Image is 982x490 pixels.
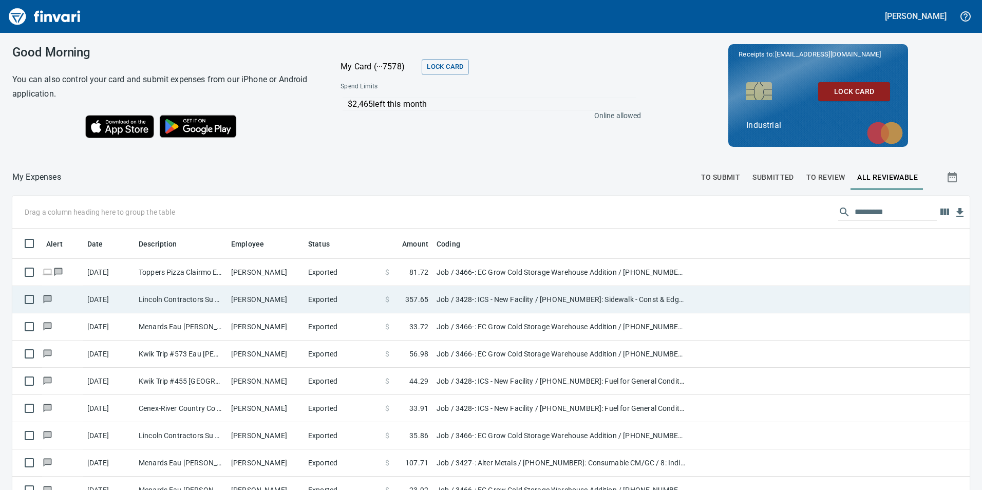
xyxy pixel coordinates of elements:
td: [PERSON_NAME] [227,422,304,449]
span: Has messages [53,269,64,275]
td: Job / 3427-: Alter Metals / [PHONE_NUMBER]: Consumable CM/GC / 8: Indirects [432,449,689,477]
td: Cenex-River Country Co [GEOGRAPHIC_DATA] [GEOGRAPHIC_DATA] [135,395,227,422]
span: Spend Limits [341,82,508,92]
span: All Reviewable [857,171,918,184]
td: Exported [304,368,381,395]
span: Description [139,238,191,250]
td: Job / 3428-: ICS - New Facility / [PHONE_NUMBER]: Sidewalk - Const & Edge Forming / 2: Material [432,286,689,313]
td: [PERSON_NAME] [227,449,304,477]
td: [DATE] [83,449,135,477]
td: [DATE] [83,286,135,313]
span: Employee [231,238,277,250]
img: Get it on Google Play [154,109,242,143]
p: $2,465 left this month [348,98,636,110]
span: Coding [437,238,460,250]
span: 357.65 [405,294,428,305]
p: My Card (···7578) [341,61,418,73]
span: $ [385,376,389,386]
h5: [PERSON_NAME] [885,11,947,22]
td: [DATE] [83,341,135,368]
td: Exported [304,286,381,313]
button: Choose columns to display [937,204,952,220]
span: 33.72 [409,322,428,332]
span: Has messages [42,432,53,439]
td: Job / 3466-: EC Grow Cold Storage Warehouse Addition / [PHONE_NUMBER]: Consumable CM/GC / 8: Indi... [432,422,689,449]
span: Has messages [42,323,53,330]
td: Kwik Trip #573 Eau [PERSON_NAME] [135,341,227,368]
span: $ [385,458,389,468]
p: Online allowed [332,110,641,121]
td: Menards Eau [PERSON_NAME] [PERSON_NAME] Eau [PERSON_NAME] [135,449,227,477]
td: Exported [304,395,381,422]
button: Lock Card [818,82,890,101]
td: [PERSON_NAME] [227,286,304,313]
td: Exported [304,449,381,477]
p: My Expenses [12,171,61,183]
td: Exported [304,341,381,368]
td: Exported [304,259,381,286]
td: Exported [304,313,381,341]
span: [EMAIL_ADDRESS][DOMAIN_NAME] [774,49,882,59]
td: Lincoln Contractors Su Eau [PERSON_NAME][GEOGRAPHIC_DATA] [135,286,227,313]
td: Exported [304,422,381,449]
td: Job / 3428-: ICS - New Facility / [PHONE_NUMBER]: Fuel for General Conditions/CM Equipment / 8: I... [432,368,689,395]
span: $ [385,294,389,305]
img: mastercard.svg [862,117,908,149]
span: Description [139,238,177,250]
span: Has messages [42,405,53,411]
span: Has messages [42,378,53,384]
span: 44.29 [409,376,428,386]
td: Kwik Trip #455 [GEOGRAPHIC_DATA] [GEOGRAPHIC_DATA] [135,368,227,395]
span: 81.72 [409,267,428,277]
span: 56.98 [409,349,428,359]
span: $ [385,267,389,277]
span: Has messages [42,350,53,357]
td: Toppers Pizza Clairmo Eau Claire WI [135,259,227,286]
span: Status [308,238,330,250]
nav: breadcrumb [12,171,61,183]
td: [DATE] [83,313,135,341]
span: 35.86 [409,430,428,441]
p: Industrial [746,119,890,131]
button: [PERSON_NAME] [882,8,949,24]
span: Status [308,238,343,250]
button: Lock Card [422,59,468,75]
td: Job / 3428-: ICS - New Facility / [PHONE_NUMBER]: Fuel for General Conditions/CM Equipment / 8: I... [432,395,689,422]
img: Finvari [6,4,83,29]
td: [PERSON_NAME] [227,341,304,368]
span: 33.91 [409,403,428,413]
span: Employee [231,238,264,250]
td: [DATE] [83,395,135,422]
span: Amount [389,238,428,250]
td: Lincoln Contractors Su Eau [PERSON_NAME][GEOGRAPHIC_DATA] [135,422,227,449]
img: Download on the App Store [85,115,154,138]
p: Receipts to: [739,49,898,60]
span: $ [385,430,389,441]
span: 107.71 [405,458,428,468]
button: Download table [952,205,968,220]
span: Date [87,238,117,250]
span: Date [87,238,103,250]
button: Show transactions within a particular date range [937,165,970,190]
td: Job / 3466-: EC Grow Cold Storage Warehouse Addition / [PHONE_NUMBER]: Fuel for General Condition... [432,341,689,368]
h3: Good Morning [12,45,315,60]
span: Lock Card [427,61,463,73]
p: Drag a column heading here to group the table [25,207,175,217]
span: Has messages [42,459,53,466]
td: Menards Eau [PERSON_NAME] [PERSON_NAME] Eau [PERSON_NAME] [135,313,227,341]
td: [PERSON_NAME] [227,259,304,286]
span: To Submit [701,171,741,184]
span: $ [385,349,389,359]
span: Alert [46,238,63,250]
h6: You can also control your card and submit expenses from our iPhone or Android application. [12,72,315,101]
td: [DATE] [83,422,135,449]
td: [DATE] [83,368,135,395]
td: [PERSON_NAME] [227,313,304,341]
span: Has messages [42,296,53,303]
td: [DATE] [83,259,135,286]
span: Lock Card [826,85,882,98]
span: Amount [402,238,428,250]
span: Submitted [752,171,794,184]
span: Online transaction [42,269,53,275]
